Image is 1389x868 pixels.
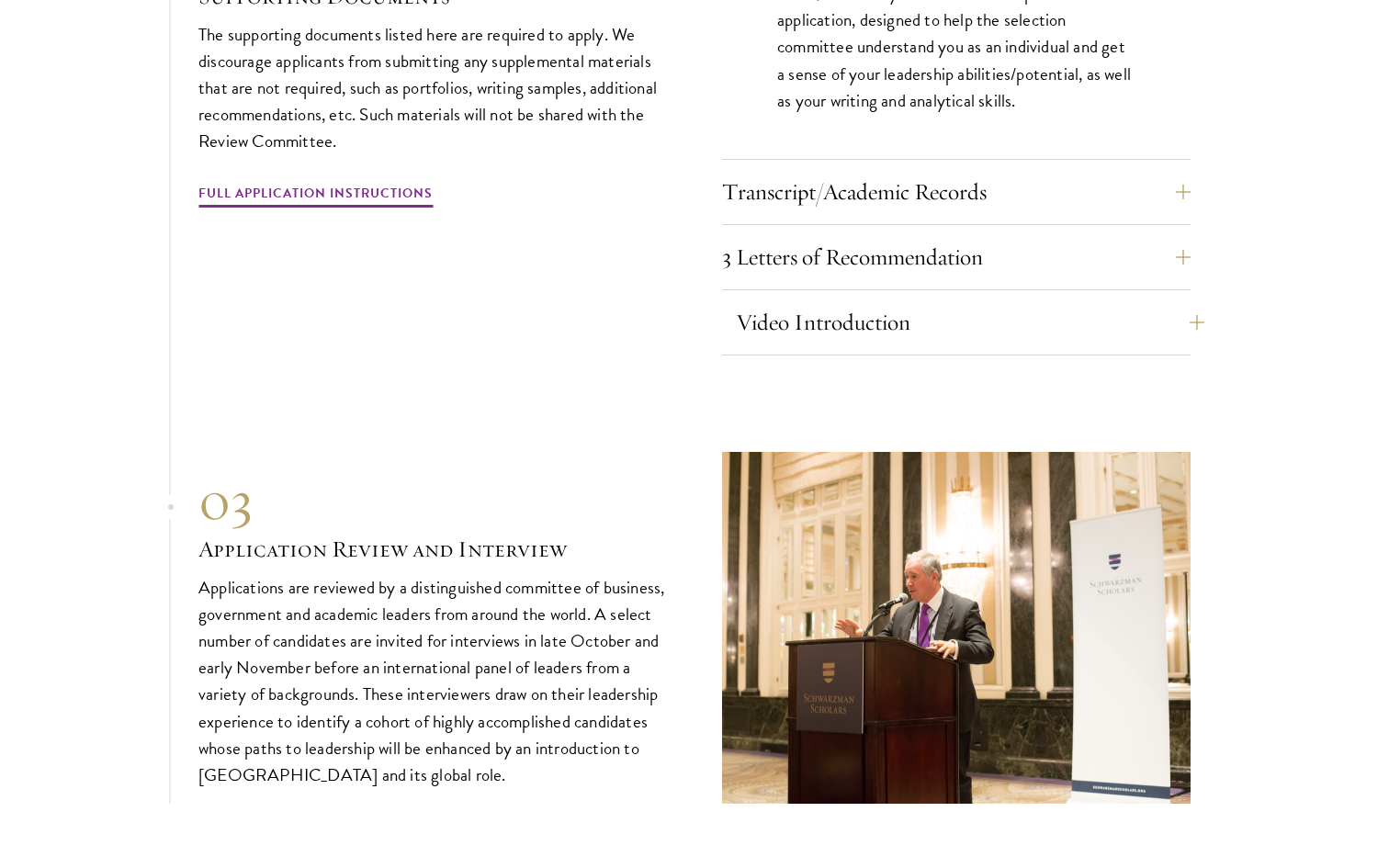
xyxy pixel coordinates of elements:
h3: Application Review and Interview [198,534,667,565]
div: 03 [198,468,667,534]
a: Full Application Instructions [198,182,433,210]
button: Transcript/Academic Records [722,170,1191,214]
button: Video Introduction [736,300,1204,344]
p: The supporting documents listed here are required to apply. We discourage applicants from submitt... [198,21,667,154]
button: 3 Letters of Recommendation [722,235,1191,279]
p: Applications are reviewed by a distinguished committee of business, government and academic leade... [198,574,667,788]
